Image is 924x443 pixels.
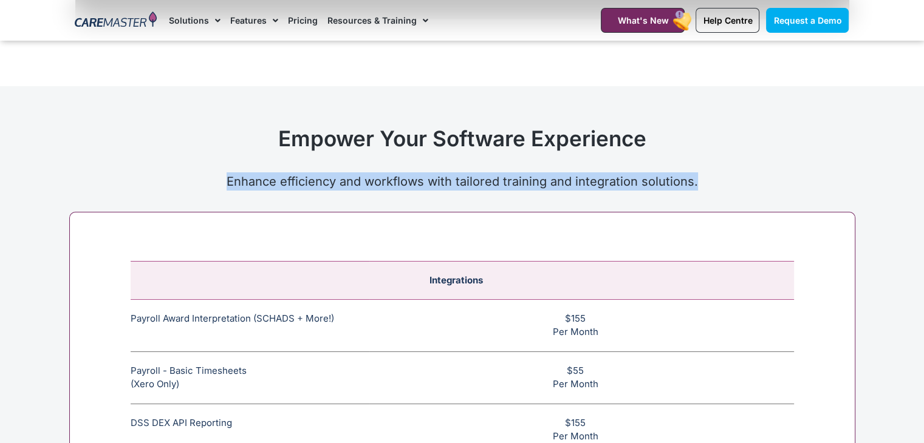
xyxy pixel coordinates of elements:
[617,15,668,25] span: What's New
[766,8,849,33] a: Request a Demo
[429,274,483,286] span: Integrations
[131,351,369,404] td: Payroll - Basic Timesheets (Xero Only)
[703,15,752,25] span: Help Centre
[601,8,685,33] a: What's New
[773,15,841,25] span: Request a Demo
[75,172,849,191] p: Enhance efficiency and workflows with tailored training and integration solutions.
[75,126,849,151] h2: Empower Your Software Experience
[131,299,369,351] td: Payroll Award Interpretation (SCHADS + More!)
[369,351,794,404] td: $55 Per Month
[369,299,794,351] td: $155 Per Month
[75,12,157,30] img: CareMaster Logo
[696,8,759,33] a: Help Centre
